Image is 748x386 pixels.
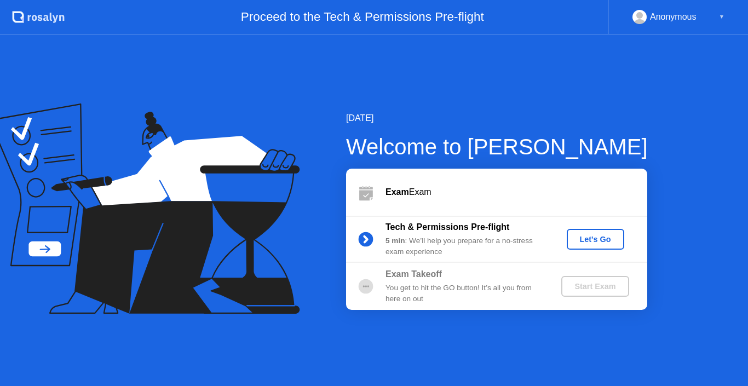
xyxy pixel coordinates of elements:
[346,112,648,125] div: [DATE]
[719,10,724,24] div: ▼
[385,186,647,199] div: Exam
[567,229,624,250] button: Let's Go
[346,130,648,163] div: Welcome to [PERSON_NAME]
[561,276,629,297] button: Start Exam
[385,269,442,279] b: Exam Takeoff
[385,283,543,305] div: You get to hit the GO button! It’s all you from here on out
[385,187,409,197] b: Exam
[566,282,624,291] div: Start Exam
[385,235,543,258] div: : We’ll help you prepare for a no-stress exam experience
[571,235,620,244] div: Let's Go
[385,222,509,232] b: Tech & Permissions Pre-flight
[385,237,405,245] b: 5 min
[650,10,697,24] div: Anonymous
